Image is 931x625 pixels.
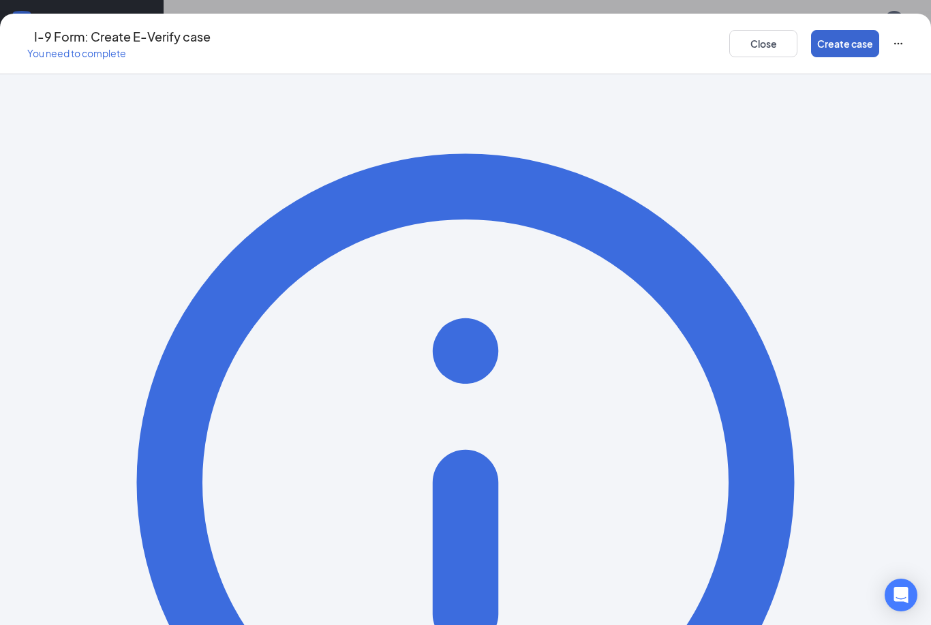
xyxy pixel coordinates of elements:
[34,27,211,46] h4: I-9 Form: Create E-Verify case
[885,579,917,611] div: Open Intercom Messenger
[729,30,797,57] button: Close
[811,30,879,57] button: Create case
[893,38,904,49] svg: Ellipses
[27,46,211,60] p: You need to complete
